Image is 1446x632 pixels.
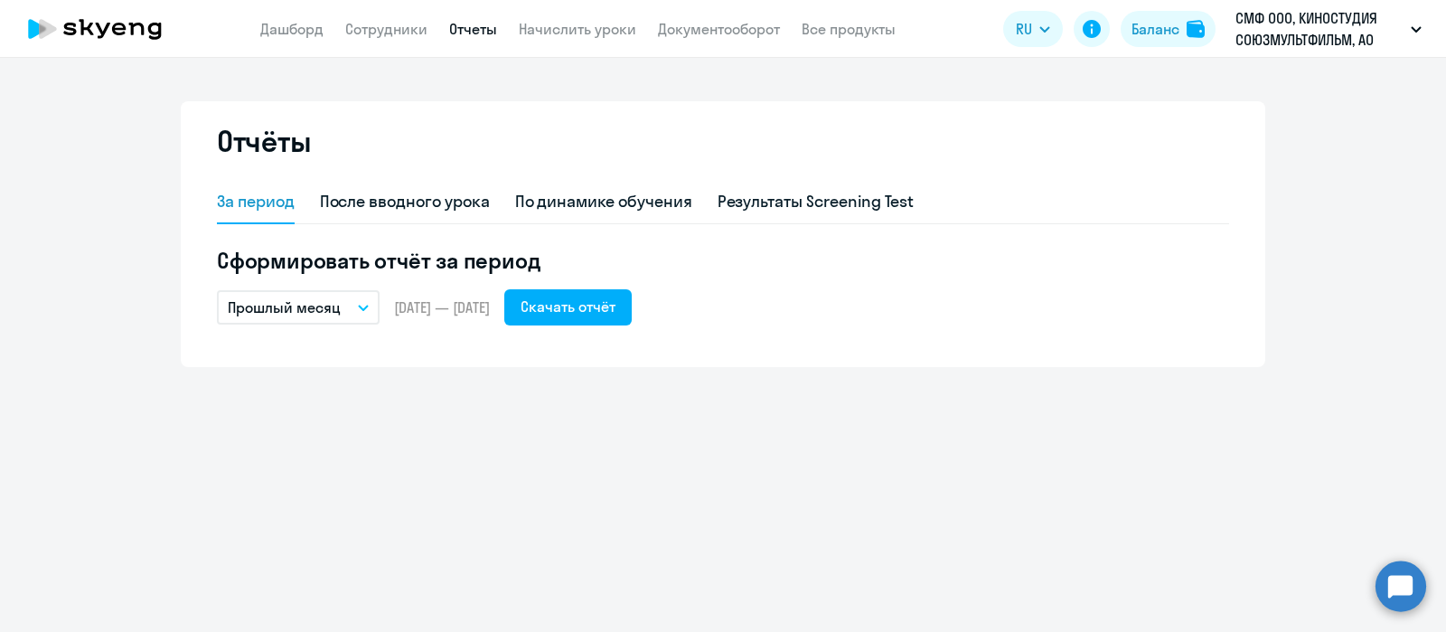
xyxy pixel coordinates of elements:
[228,297,341,318] p: Прошлый месяц
[1131,18,1179,40] div: Баланс
[394,297,490,317] span: [DATE] — [DATE]
[260,20,324,38] a: Дашборд
[217,246,1229,275] h5: Сформировать отчёт за период
[345,20,427,38] a: Сотрудники
[320,190,490,213] div: После вводного урока
[504,289,632,325] button: Скачать отчёт
[1003,11,1063,47] button: RU
[519,20,636,38] a: Начислить уроки
[1235,7,1404,51] p: СМФ ООО, КИНОСТУДИЯ СОЮЗМУЛЬТФИЛЬМ, АО
[515,190,692,213] div: По динамике обучения
[449,20,497,38] a: Отчеты
[718,190,915,213] div: Результаты Screening Test
[1121,11,1216,47] button: Балансbalance
[802,20,896,38] a: Все продукты
[658,20,780,38] a: Документооборот
[217,123,311,159] h2: Отчёты
[217,290,380,325] button: Прошлый месяц
[521,296,615,317] div: Скачать отчёт
[1187,20,1205,38] img: balance
[1016,18,1032,40] span: RU
[1226,7,1431,51] button: СМФ ООО, КИНОСТУДИЯ СОЮЗМУЛЬТФИЛЬМ, АО
[217,190,295,213] div: За период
